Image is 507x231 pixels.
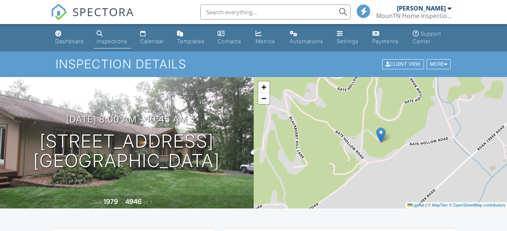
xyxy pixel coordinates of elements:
[253,27,280,48] a: Metrics
[334,27,364,48] a: Settings
[73,4,134,20] span: SPECTORA
[55,38,84,44] div: Dashboard
[256,38,275,44] div: Metrics
[66,114,188,124] h3: [DATE] 8:00 am - 10:45 am
[425,203,427,207] span: |
[376,12,451,20] div: MounTN Home Inspections
[376,127,386,143] img: Marker
[413,30,441,44] div: Support Center
[258,82,269,93] a: Zoom in
[372,38,398,44] div: Payments
[261,82,266,92] span: +
[94,27,131,48] a: Inspections
[143,199,153,205] span: sq. ft.
[290,38,323,44] div: Automations
[140,38,164,44] div: Calendar
[137,27,168,48] a: Calendar
[410,27,455,48] a: Support Center
[200,5,351,20] input: Search everything...
[449,203,505,207] a: © OpenStreetMap contributors
[125,198,142,205] div: 4946
[261,94,266,103] span: −
[397,5,446,12] div: [PERSON_NAME]
[427,59,451,69] div: More
[103,198,118,205] div: 1979
[337,38,359,44] div: Settings
[177,38,204,44] div: Templates
[381,61,426,66] a: Client View
[33,131,220,171] h1: [STREET_ADDRESS] [GEOGRAPHIC_DATA]
[52,27,88,48] a: Dashboard
[407,203,424,207] a: Leaflet
[215,27,247,48] a: Contacts
[382,59,424,69] div: Client View
[51,10,134,26] a: SPECTORA
[258,93,269,104] a: Zoom out
[56,57,452,71] h1: Inspection Details
[218,38,241,44] div: Contacts
[369,27,403,48] a: Payments
[94,199,102,205] span: Built
[51,4,67,20] img: The Best Home Inspection Software - Spectora
[174,27,209,48] a: Templates
[428,203,448,207] a: © MapTiler
[97,38,127,44] div: Inspections
[287,27,328,48] a: Automations (Basic)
